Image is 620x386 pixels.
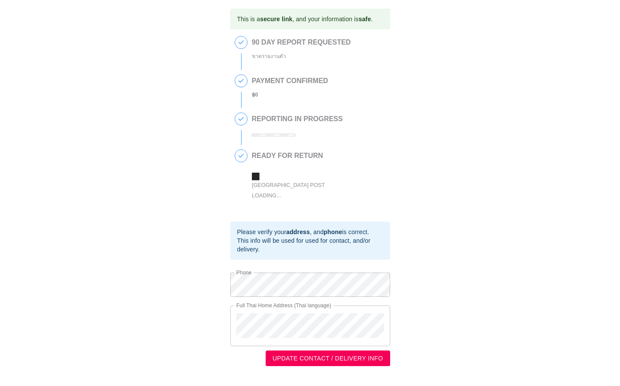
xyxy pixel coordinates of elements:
[252,115,343,123] h2: REPORTING IN PROGRESS
[324,228,342,235] b: phone
[235,113,247,125] span: 3
[252,152,382,160] h2: READY FOR RETURN
[252,39,351,46] h2: 90 DAY REPORT REQUESTED
[237,236,383,254] div: This info will be used for used for contact, and/or delivery.
[235,75,247,87] span: 2
[252,51,351,61] div: ขาดรายงานตัว
[237,228,383,236] div: Please verify your , and is correct.
[252,92,258,98] b: ฿ 0
[237,11,373,27] div: This is a , and your information is .
[235,150,247,162] span: 4
[252,77,328,85] h2: PAYMENT CONFIRMED
[273,353,383,364] span: UPDATE CONTACT / DELIVERY INFO
[359,16,371,23] b: safe
[260,16,293,23] b: secure link
[286,228,310,235] b: address
[252,180,343,201] div: [GEOGRAPHIC_DATA] Post Loading...
[266,351,390,367] button: UPDATE CONTACT / DELIVERY INFO
[235,36,247,48] span: 1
